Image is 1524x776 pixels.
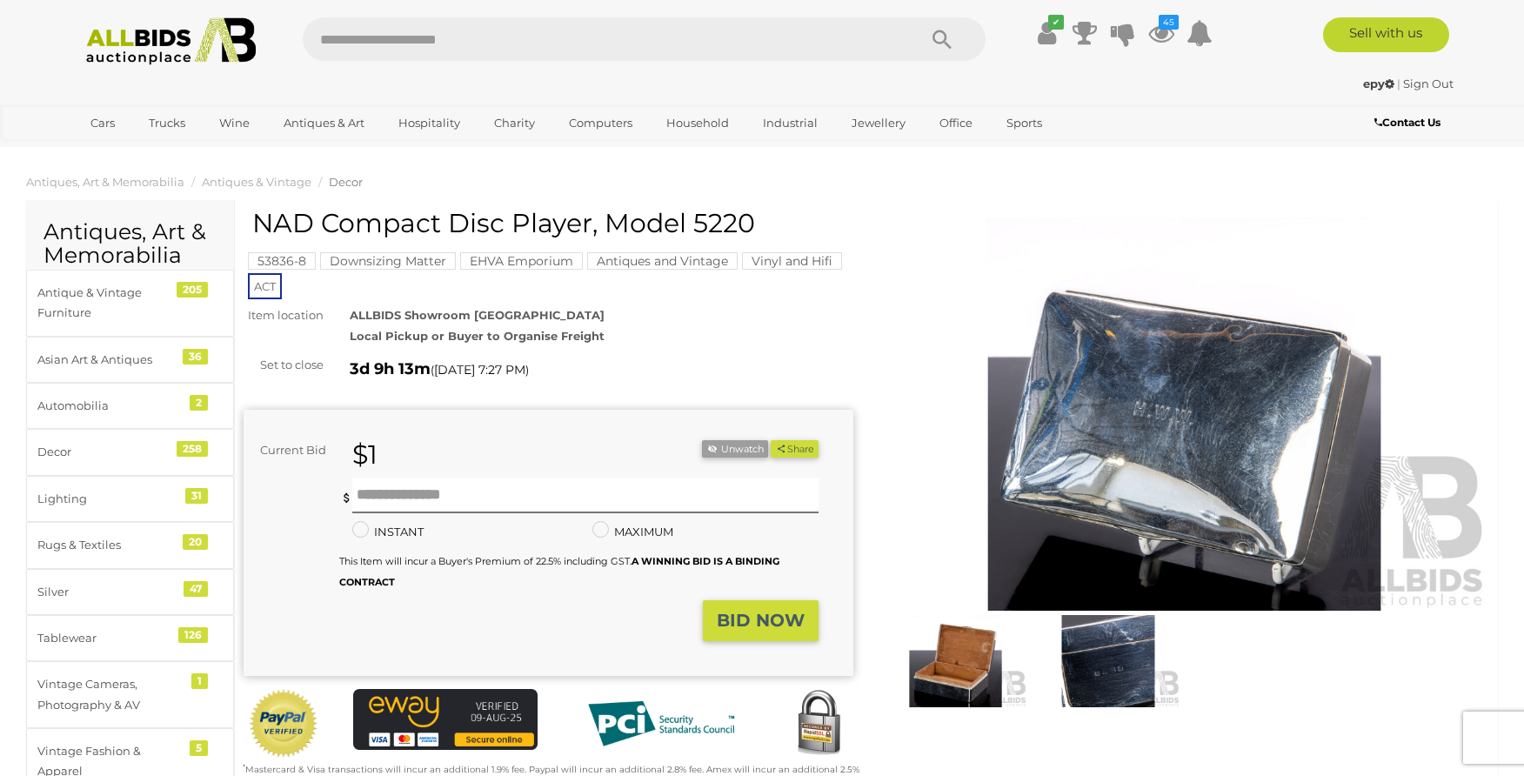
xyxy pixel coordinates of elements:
[1048,15,1064,30] i: ✔
[26,270,234,337] a: Antique & Vintage Furniture 205
[191,673,208,689] div: 1
[558,109,644,137] a: Computers
[352,522,424,542] label: INSTANT
[742,254,842,268] a: Vinyl and Hifi
[26,175,184,189] a: Antiques, Art & Memorabilia
[742,252,842,270] mark: Vinyl and Hifi
[190,740,208,756] div: 5
[587,254,738,268] a: Antiques and Vintage
[37,283,181,324] div: Antique & Vintage Furniture
[37,396,181,416] div: Automobilia
[350,329,605,343] strong: Local Pickup or Buyer to Organise Freight
[37,442,181,462] div: Decor
[43,220,217,268] h2: Antiques, Art & Memorabilia
[717,610,805,631] strong: BID NOW
[183,349,208,365] div: 36
[752,109,829,137] a: Industrial
[702,440,768,458] button: Unwatch
[37,674,181,715] div: Vintage Cameras, Photography & AV
[1159,15,1179,30] i: 45
[26,661,234,728] a: Vintage Cameras, Photography & AV 1
[137,109,197,137] a: Trucks
[77,17,265,65] img: Allbids.com.au
[272,109,376,137] a: Antiques & Art
[1363,77,1394,90] strong: epy
[37,489,181,509] div: Lighting
[208,109,261,137] a: Wine
[771,440,819,458] button: Share
[26,429,234,475] a: Decor 258
[884,615,1027,708] img: NAD Compact Disc Player, Model 5220
[1363,77,1397,90] a: epy
[702,440,768,458] li: Unwatch this item
[840,109,917,137] a: Jewellery
[26,476,234,522] a: Lighting 31
[1374,116,1440,129] b: Contact Us
[26,569,234,615] a: Silver 47
[339,555,779,587] b: A WINNING BID IS A BINDING CONTRACT
[177,282,208,298] div: 205
[190,395,208,411] div: 2
[431,363,529,377] span: ( )
[1403,77,1454,90] a: Sign Out
[202,175,311,189] a: Antiques & Vintage
[1036,615,1180,708] img: NAD Compact Disc Player, Model 5220
[655,109,740,137] a: Household
[592,522,673,542] label: MAXIMUM
[350,359,431,378] strong: 3d 9h 13m
[231,355,337,375] div: Set to close
[37,628,181,648] div: Tablewear
[26,522,234,568] a: Rugs & Textiles 20
[79,109,126,137] a: Cars
[703,600,819,641] button: BID NOW
[1397,77,1400,90] span: |
[899,17,986,61] button: Search
[248,689,319,759] img: Official PayPal Seal
[248,273,282,299] span: ACT
[928,109,984,137] a: Office
[353,689,538,751] img: eWAY Payment Gateway
[185,488,208,504] div: 31
[79,137,225,166] a: [GEOGRAPHIC_DATA]
[320,252,456,270] mark: Downsizing Matter
[244,440,339,460] div: Current Bid
[329,175,363,189] a: Decor
[460,252,583,270] mark: EHVA Emporium
[177,441,208,457] div: 258
[184,581,208,597] div: 47
[460,254,583,268] a: EHVA Emporium
[26,615,234,661] a: Tablewear 126
[1148,17,1174,49] a: 45
[879,217,1489,611] img: NAD Compact Disc Player, Model 5220
[352,438,378,471] strong: $1
[37,582,181,602] div: Silver
[252,209,849,237] h1: NAD Compact Disc Player, Model 5220
[26,383,234,429] a: Automobilia 2
[26,337,234,383] a: Asian Art & Antiques 36
[37,350,181,370] div: Asian Art & Antiques
[483,109,546,137] a: Charity
[1323,17,1449,52] a: Sell with us
[248,252,316,270] mark: 53836-8
[387,109,471,137] a: Hospitality
[339,555,779,587] small: This Item will incur a Buyer's Premium of 22.5% including GST.
[784,689,853,759] img: Secured by Rapid SSL
[434,362,525,378] span: [DATE] 7:27 PM
[231,305,337,325] div: Item location
[183,534,208,550] div: 20
[1033,17,1059,49] a: ✔
[995,109,1053,137] a: Sports
[37,535,181,555] div: Rugs & Textiles
[350,308,605,322] strong: ALLBIDS Showroom [GEOGRAPHIC_DATA]
[320,254,456,268] a: Downsizing Matter
[248,254,316,268] a: 53836-8
[178,627,208,643] div: 126
[1374,113,1445,132] a: Contact Us
[587,252,738,270] mark: Antiques and Vintage
[574,689,748,759] img: PCI DSS compliant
